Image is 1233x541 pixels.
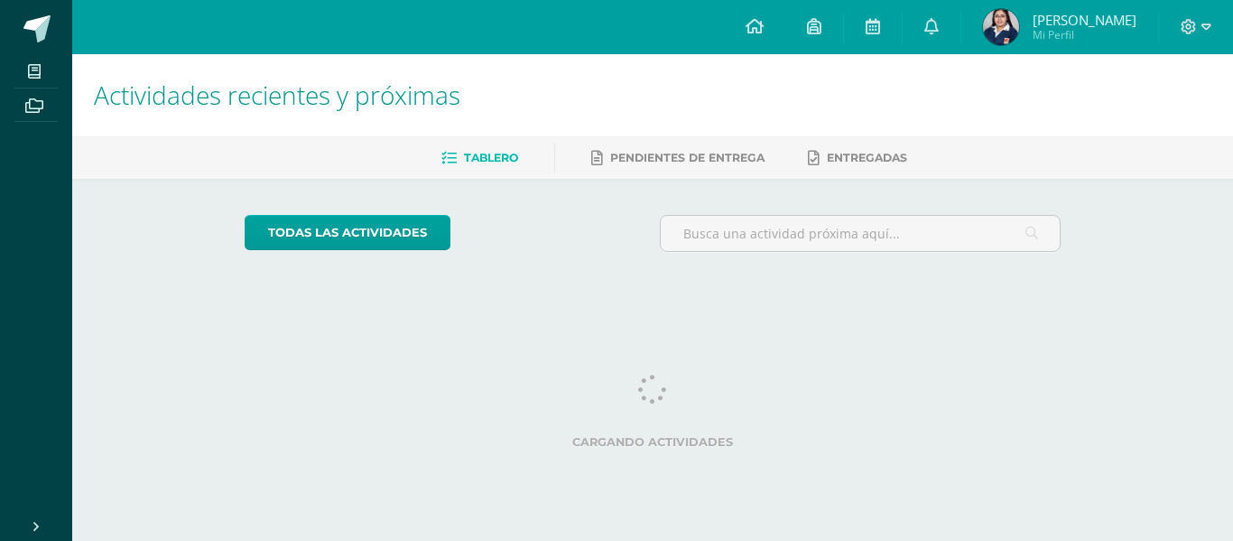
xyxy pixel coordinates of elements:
[591,144,765,173] a: Pendientes de entrega
[827,151,907,164] span: Entregadas
[441,144,518,173] a: Tablero
[464,151,518,164] span: Tablero
[983,9,1019,45] img: 48ccbaaae23acc3fd8c8192d91744ecc.png
[245,435,1061,449] label: Cargando actividades
[1033,11,1136,29] span: [PERSON_NAME]
[808,144,907,173] a: Entregadas
[94,78,460,112] span: Actividades recientes y próximas
[610,151,765,164] span: Pendientes de entrega
[245,215,450,250] a: todas las Actividades
[661,216,1061,251] input: Busca una actividad próxima aquí...
[1033,27,1136,42] span: Mi Perfil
